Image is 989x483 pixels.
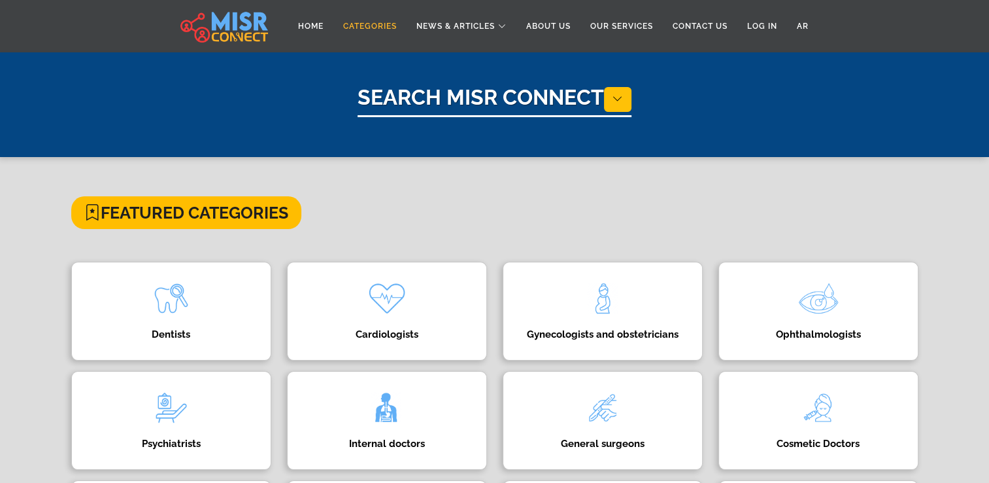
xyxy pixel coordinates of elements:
[92,329,251,340] h4: Dentists
[711,371,926,470] a: Cosmetic Doctors
[358,85,631,117] h1: Search Misr Connect
[279,371,495,470] a: Internal doctors
[577,272,629,325] img: tQBIxbFzDjHNxea4mloJ.png
[739,438,898,450] h4: Cosmetic Doctors
[739,329,898,340] h4: Ophthalmologists
[711,262,926,361] a: Ophthalmologists
[361,272,413,325] img: kQgAgBbLbYzX17DbAKQs.png
[288,14,333,39] a: Home
[180,10,268,43] img: main.misr_connect
[577,382,629,434] img: Oi1DZGDTXfHRQb1rQtXk.png
[71,196,301,229] h4: Featured Categories
[416,20,495,32] span: News & Articles
[663,14,737,39] a: Contact Us
[63,371,279,470] a: Psychiatrists
[523,329,682,340] h4: Gynecologists and obstetricians
[361,382,413,434] img: pfAWvOfsRsa0Gymt6gRE.png
[307,329,467,340] h4: Cardiologists
[407,14,516,39] a: News & Articles
[333,14,407,39] a: Categories
[792,272,845,325] img: O3vASGqC8OE0Zbp7R2Y3.png
[63,262,279,361] a: Dentists
[516,14,580,39] a: About Us
[787,14,818,39] a: AR
[145,382,197,434] img: wzNEwxv3aCzPUCYeW7v7.png
[145,272,197,325] img: k714wZmFaHWIHbCst04N.png
[279,262,495,361] a: Cardiologists
[737,14,787,39] a: Log in
[580,14,663,39] a: Our Services
[92,438,251,450] h4: Psychiatrists
[523,438,682,450] h4: General surgeons
[792,382,845,434] img: DjGqZLWENc0VUGkVFVvU.png
[495,262,711,361] a: Gynecologists and obstetricians
[307,438,467,450] h4: Internal doctors
[495,371,711,470] a: General surgeons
